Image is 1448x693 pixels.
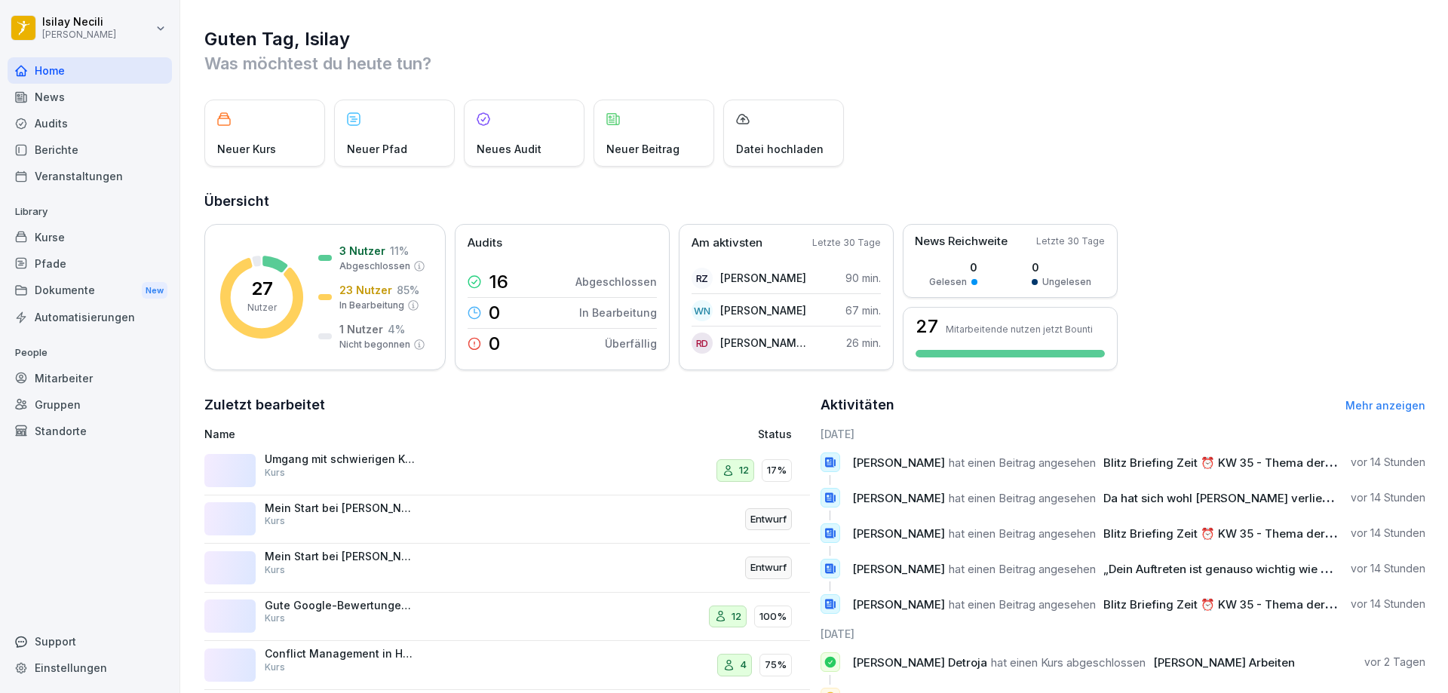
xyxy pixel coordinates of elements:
[8,163,172,189] div: Veranstaltungen
[821,426,1426,442] h6: [DATE]
[1153,655,1295,670] span: [PERSON_NAME] Arbeiten
[339,282,392,298] p: 23 Nutzer
[1351,561,1425,576] p: vor 14 Stunden
[489,273,508,291] p: 16
[852,491,945,505] span: [PERSON_NAME]
[750,560,787,575] p: Entwurf
[42,29,116,40] p: [PERSON_NAME]
[265,501,416,515] p: Mein Start bei [PERSON_NAME] - Personalfragebogen
[8,200,172,224] p: Library
[1345,399,1425,412] a: Mehr anzeigen
[265,514,285,528] p: Kurs
[8,418,172,444] a: Standorte
[1351,526,1425,541] p: vor 14 Stunden
[8,84,172,110] a: News
[390,243,409,259] p: 11 %
[1351,455,1425,470] p: vor 14 Stunden
[821,394,894,415] h2: Aktivitäten
[1364,655,1425,670] p: vor 2 Tagen
[765,658,787,673] p: 75%
[8,136,172,163] a: Berichte
[8,655,172,681] a: Einstellungen
[8,391,172,418] div: Gruppen
[265,599,416,612] p: Gute Google-Bewertungen erhalten 🌟
[251,280,273,298] p: 27
[1103,526,1447,541] span: Blitz Briefing Zeit ⏰ KW 35 - Thema der Woche: Dips / Saucen
[852,597,945,612] span: [PERSON_NAME]
[739,463,749,478] p: 12
[720,302,806,318] p: [PERSON_NAME]
[265,612,285,625] p: Kurs
[8,277,172,305] div: Dokumente
[1351,596,1425,612] p: vor 14 Stunden
[579,305,657,320] p: In Bearbeitung
[1103,597,1447,612] span: Blitz Briefing Zeit ⏰ KW 35 - Thema der Woche: Dips / Saucen
[991,655,1146,670] span: hat einen Kurs abgeschlossen
[339,259,410,273] p: Abgeschlossen
[949,526,1096,541] span: hat einen Beitrag angesehen
[8,57,172,84] a: Home
[1042,275,1091,289] p: Ungelesen
[265,550,416,563] p: Mein Start bei [PERSON_NAME] - Personalfragebogen
[916,317,938,336] h3: 27
[265,466,285,480] p: Kurs
[852,655,987,670] span: [PERSON_NAME] Detroja
[204,191,1425,212] h2: Übersicht
[339,338,410,351] p: Nicht begonnen
[846,335,881,351] p: 26 min.
[265,563,285,577] p: Kurs
[605,336,657,351] p: Überfällig
[8,277,172,305] a: DokumenteNew
[759,609,787,624] p: 100%
[247,301,277,314] p: Nutzer
[946,324,1093,335] p: Mitarbeitende nutzen jetzt Bounti
[692,300,713,321] div: WN
[217,141,276,157] p: Neuer Kurs
[8,110,172,136] a: Audits
[758,426,792,442] p: Status
[845,270,881,286] p: 90 min.
[812,236,881,250] p: Letzte 30 Tage
[204,446,810,495] a: Umgang mit schwierigen KundenKurs1217%
[1103,455,1447,470] span: Blitz Briefing Zeit ⏰ KW 35 - Thema der Woche: Dips / Saucen
[732,609,741,624] p: 12
[852,526,945,541] span: [PERSON_NAME]
[468,235,502,252] p: Audits
[397,282,419,298] p: 85 %
[606,141,680,157] p: Neuer Beitrag
[8,224,172,250] a: Kurse
[692,268,713,289] div: RZ
[265,452,416,466] p: Umgang mit schwierigen Kunden
[929,275,967,289] p: Gelesen
[204,593,810,642] a: Gute Google-Bewertungen erhalten 🌟Kurs12100%
[915,233,1008,250] p: News Reichweite
[204,641,810,690] a: Conflict Management in HospitalityKurs475%
[692,333,713,354] div: RD
[8,628,172,655] div: Support
[929,259,977,275] p: 0
[1032,259,1091,275] p: 0
[845,302,881,318] p: 67 min.
[142,282,167,299] div: New
[339,243,385,259] p: 3 Nutzer
[339,299,404,312] p: In Bearbeitung
[347,141,407,157] p: Neuer Pfad
[949,491,1096,505] span: hat einen Beitrag angesehen
[736,141,824,157] p: Datei hochladen
[204,495,810,544] a: Mein Start bei [PERSON_NAME] - PersonalfragebogenKursEntwurf
[489,335,500,353] p: 0
[477,141,541,157] p: Neues Audit
[750,512,787,527] p: Entwurf
[949,562,1096,576] span: hat einen Beitrag angesehen
[8,250,172,277] a: Pfade
[8,365,172,391] a: Mitarbeiter
[852,455,945,470] span: [PERSON_NAME]
[720,270,806,286] p: [PERSON_NAME]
